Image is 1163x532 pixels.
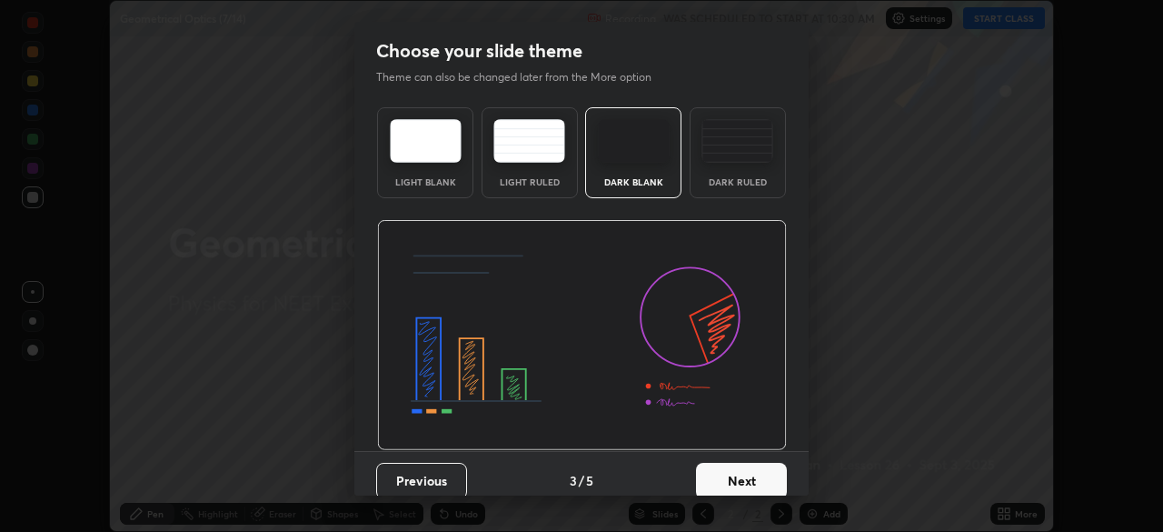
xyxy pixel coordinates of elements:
div: Light Ruled [493,177,566,186]
div: Dark Blank [597,177,670,186]
button: Next [696,463,787,499]
p: Theme can also be changed later from the More option [376,69,671,85]
button: Previous [376,463,467,499]
img: lightTheme.e5ed3b09.svg [390,119,462,163]
img: darkRuledTheme.de295e13.svg [701,119,773,163]
img: darkThemeBanner.d06ce4a2.svg [377,220,787,451]
h4: 3 [570,471,577,490]
h4: / [579,471,584,490]
h2: Choose your slide theme [376,39,582,63]
img: darkTheme.f0cc69e5.svg [598,119,670,163]
div: Light Blank [389,177,462,186]
div: Dark Ruled [701,177,774,186]
img: lightRuledTheme.5fabf969.svg [493,119,565,163]
h4: 5 [586,471,593,490]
